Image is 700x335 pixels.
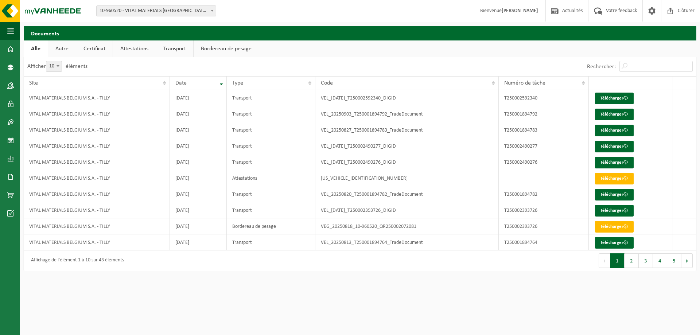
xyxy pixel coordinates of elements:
a: Bordereau de pesage [194,40,259,57]
button: Next [681,253,693,268]
td: T250002592340 [499,90,589,106]
td: VEL_20250813_T250001894764_TradeDocument [315,234,499,250]
td: VEL_[DATE]_T250002393726_DIGID [315,202,499,218]
td: VITAL MATERIALS BELGIUM S.A. - TILLY [24,202,170,218]
strong: [PERSON_NAME] [502,8,538,13]
td: T250002490276 [499,154,589,170]
td: [DATE] [170,186,226,202]
td: [DATE] [170,202,226,218]
a: Télécharger [595,141,634,152]
td: T250001894764 [499,234,589,250]
td: T250002490277 [499,138,589,154]
label: Afficher éléments [27,63,87,69]
a: Transport [156,40,193,57]
td: Transport [227,122,316,138]
span: Type [232,80,243,86]
td: VITAL MATERIALS BELGIUM S.A. - TILLY [24,170,170,186]
a: Télécharger [595,173,634,184]
td: Transport [227,138,316,154]
span: Numéro de tâche [504,80,545,86]
td: T250001894792 [499,106,589,122]
td: VEL_[DATE]_T250002490276_DIGID [315,154,499,170]
td: [US_VEHICLE_IDENTIFICATION_NUMBER] [315,170,499,186]
button: 1 [610,253,625,268]
td: VEG_20250818_10-960520_QR250002072081 [315,218,499,234]
td: VITAL MATERIALS BELGIUM S.A. - TILLY [24,138,170,154]
td: VITAL MATERIALS BELGIUM S.A. - TILLY [24,154,170,170]
a: Certificat [76,40,113,57]
td: VEL_20250827_T250001894783_TradeDocument [315,122,499,138]
td: Transport [227,90,316,106]
div: Affichage de l'élément 1 à 10 sur 43 éléments [27,254,124,267]
td: VITAL MATERIALS BELGIUM S.A. - TILLY [24,218,170,234]
a: Attestations [113,40,156,57]
span: 10-960520 - VITAL MATERIALS BELGIUM S.A. - TILLY [96,5,216,16]
span: Site [29,80,38,86]
td: VEL_[DATE]_T250002490277_DIGID [315,138,499,154]
td: Transport [227,106,316,122]
td: Transport [227,186,316,202]
a: Autre [48,40,76,57]
td: [DATE] [170,234,226,250]
td: Bordereau de pesage [227,218,316,234]
button: 3 [639,253,653,268]
td: [DATE] [170,154,226,170]
span: Date [175,80,187,86]
a: Télécharger [595,93,634,104]
td: [DATE] [170,106,226,122]
span: 10 [46,61,62,72]
td: VITAL MATERIALS BELGIUM S.A. - TILLY [24,90,170,106]
span: Code [321,80,333,86]
label: Rechercher: [587,64,616,70]
td: Transport [227,234,316,250]
button: 5 [667,253,681,268]
td: [DATE] [170,138,226,154]
a: Télécharger [595,221,634,233]
a: Télécharger [595,157,634,168]
td: [DATE] [170,170,226,186]
a: Télécharger [595,125,634,136]
td: T250002393726 [499,218,589,234]
span: 10-960520 - VITAL MATERIALS BELGIUM S.A. - TILLY [97,6,216,16]
a: Télécharger [595,237,634,249]
button: Previous [599,253,610,268]
td: T250002393726 [499,202,589,218]
td: VITAL MATERIALS BELGIUM S.A. - TILLY [24,234,170,250]
td: VITAL MATERIALS BELGIUM S.A. - TILLY [24,106,170,122]
td: Transport [227,202,316,218]
td: VEL_20250903_T250001894792_TradeDocument [315,106,499,122]
td: [DATE] [170,90,226,106]
td: [DATE] [170,218,226,234]
span: 10 [46,61,62,71]
a: Télécharger [595,189,634,200]
td: T250001894782 [499,186,589,202]
td: [DATE] [170,122,226,138]
button: 2 [625,253,639,268]
button: 4 [653,253,667,268]
td: VITAL MATERIALS BELGIUM S.A. - TILLY [24,186,170,202]
a: Alle [24,40,48,57]
td: Transport [227,154,316,170]
td: T250001894783 [499,122,589,138]
h2: Documents [24,26,696,40]
a: Télécharger [595,205,634,217]
td: VEL_[DATE]_T250002592340_DIGID [315,90,499,106]
td: Attestations [227,170,316,186]
td: VITAL MATERIALS BELGIUM S.A. - TILLY [24,122,170,138]
a: Télécharger [595,109,634,120]
td: VEL_20250820_T250001894782_TradeDocument [315,186,499,202]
